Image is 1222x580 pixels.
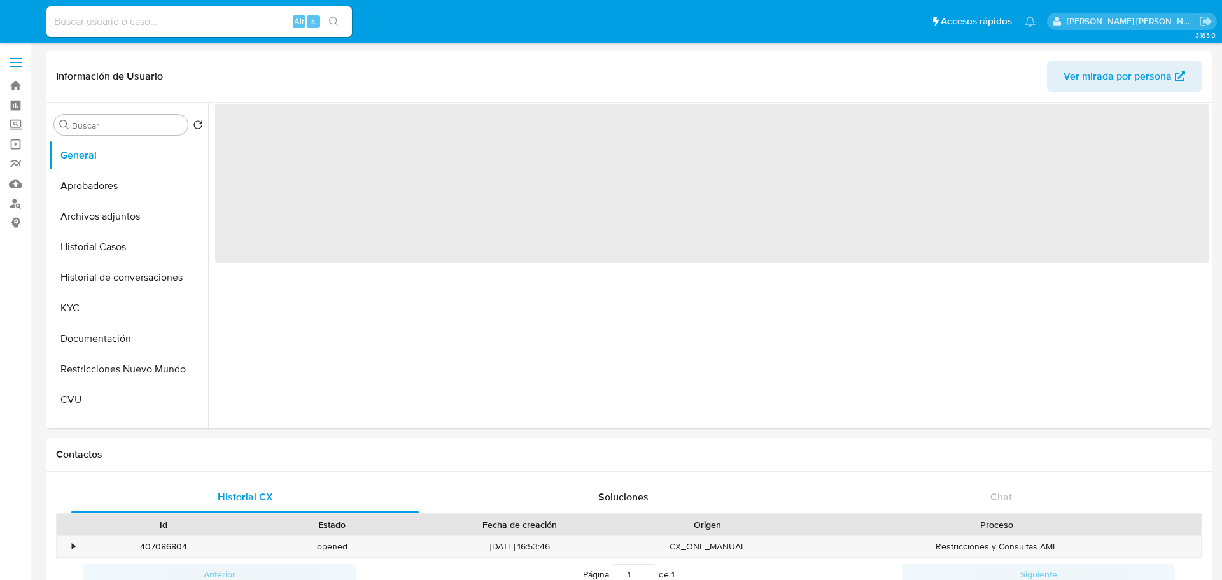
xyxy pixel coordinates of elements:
[49,140,208,171] button: General
[801,518,1192,531] div: Proceso
[598,490,649,504] span: Soluciones
[49,201,208,232] button: Archivos adjuntos
[49,385,208,415] button: CVU
[1199,15,1212,28] a: Salir
[49,293,208,323] button: KYC
[1025,16,1036,27] a: Notificaciones
[941,15,1012,28] span: Accesos rápidos
[311,15,315,27] span: s
[49,354,208,385] button: Restricciones Nuevo Mundo
[321,13,347,31] button: search-icon
[256,518,407,531] div: Estado
[632,518,783,531] div: Origen
[425,518,614,531] div: Fecha de creación
[49,232,208,262] button: Historial Casos
[49,262,208,293] button: Historial de conversaciones
[49,415,208,446] button: Direcciones
[218,490,273,504] span: Historial CX
[49,323,208,354] button: Documentación
[623,536,792,557] div: CX_ONE_MANUAL
[46,13,352,30] input: Buscar usuario o caso...
[56,448,1202,461] h1: Contactos
[1064,61,1172,92] span: Ver mirada por persona
[416,536,622,557] div: [DATE] 16:53:46
[72,120,183,131] input: Buscar
[1067,15,1195,27] p: roxana.vasquez@mercadolibre.com
[1047,61,1202,92] button: Ver mirada por persona
[49,171,208,201] button: Aprobadores
[193,120,203,134] button: Volver al orden por defecto
[294,15,304,27] span: Alt
[88,518,239,531] div: Id
[990,490,1012,504] span: Chat
[79,536,248,557] div: 407086804
[215,104,1209,263] span: ‌
[59,120,69,130] button: Buscar
[56,70,163,83] h1: Información de Usuario
[792,536,1201,557] div: Restricciones y Consultas AML
[248,536,416,557] div: opened
[72,541,75,553] div: •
